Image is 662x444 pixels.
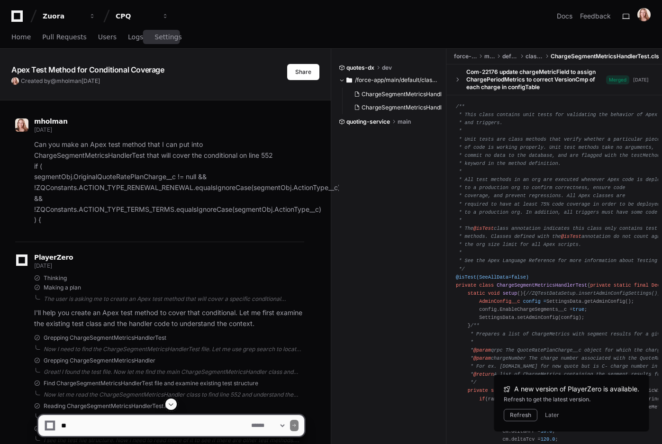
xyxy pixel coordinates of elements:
[34,308,304,329] p: I'll help you create an Apex test method to cover that conditional. Let me first examine the exis...
[479,299,520,304] span: AdminConfig__c
[112,8,172,25] button: CPQ
[98,34,117,40] span: Users
[362,104,467,111] span: ChargeSegmentMetricsHandlerTest.cls
[473,355,491,361] span: @param
[590,282,610,288] span: private
[42,34,86,40] span: Pull Requests
[614,282,631,288] span: static
[51,77,56,84] span: @
[468,388,488,393] span: private
[128,27,143,48] a: Logs
[504,409,537,421] button: Refresh
[82,77,100,84] span: [DATE]
[350,101,442,114] button: ChargeSegmentMetricsHandlerTest.cls
[382,64,392,72] span: dev
[454,53,477,60] span: force-app
[44,284,81,291] span: Making a plan
[551,53,659,60] span: ChargeSegmentMetricsHandlerTest.cls
[34,254,73,260] span: PlayerZero
[154,34,181,40] span: Settings
[116,11,156,21] div: CPQ
[572,307,584,312] span: true
[128,34,143,40] span: Logs
[557,11,572,21] a: Docs
[514,384,639,394] span: A new version of PlayerZero is available.
[468,290,485,296] span: static
[34,262,52,269] span: [DATE]
[44,357,155,364] span: Grepping ChargeSegmentMetricsHandler
[502,53,518,60] span: default
[526,53,543,60] span: classes
[497,282,587,288] span: ChargeSegmentMetricsHandlerTest
[580,11,611,21] button: Feedback
[633,76,649,83] div: [DATE]
[398,118,411,126] span: main
[517,290,523,296] span: ()
[34,126,52,133] span: [DATE]
[346,64,374,72] span: quotes-dx
[637,8,651,21] img: ACg8ocIU-Sb2BxnMcntMXmziFCr-7X-gNNbgA1qH7xs1u4x9U1zCTVyX=s96-c
[484,53,495,60] span: main
[11,34,31,40] span: Home
[488,290,500,296] span: void
[545,411,559,419] button: Later
[632,413,657,438] iframe: Open customer support
[39,8,100,25] button: Zuora
[473,372,494,377] span: @return
[473,226,494,231] span: @isTest
[11,65,164,74] app-text-character-animate: Apex Test Method for Conditional Coverage
[346,118,390,126] span: quoting-service
[11,27,31,48] a: Home
[42,27,86,48] a: Pull Requests
[634,282,649,288] span: final
[56,77,82,84] span: mholman
[561,234,581,239] span: @isTest
[523,299,541,304] span: config
[456,274,529,280] span: @isTest(SeeAllData=false)
[473,347,491,353] span: @param
[44,380,258,387] span: Find ChargeSegmentMetricsHandlerTest file and examine existing test structure
[44,334,166,342] span: Grepping ChargeSegmentMetricsHandlerTest
[98,27,117,48] a: Users
[11,77,19,85] img: ACg8ocIU-Sb2BxnMcntMXmziFCr-7X-gNNbgA1qH7xs1u4x9U1zCTVyX=s96-c
[456,282,476,288] span: private
[339,72,440,88] button: /force-app/main/default/classes
[479,282,494,288] span: class
[44,295,304,303] div: The user is asking me to create an Apex test method that will cover a specific conditional statem...
[287,64,319,80] button: Share
[21,77,100,85] span: Created by
[526,290,660,296] span: //ZQTestDataSetup.insertAdminConfigSettings();
[44,274,67,282] span: Thinking
[154,27,181,48] a: Settings
[491,388,508,393] span: static
[362,91,456,98] span: ChargeSegmentMetricsHandler.cls
[503,290,517,296] span: setup
[44,368,304,376] div: Great! I found the test file. Now let me find the main ChargeSegmentMetricsHandler class and exam...
[544,299,546,304] span: =
[346,74,352,86] svg: Directory
[355,76,440,84] span: /force-app/main/default/classes
[350,88,442,101] button: ChargeSegmentMetricsHandler.cls
[43,11,83,21] div: Zuora
[44,391,304,399] div: Now let me read the ChargeSegmentMetricsHandler class to find line 552 and understand the context...
[15,118,28,132] img: ACg8ocIU-Sb2BxnMcntMXmziFCr-7X-gNNbgA1qH7xs1u4x9U1zCTVyX=s96-c
[606,75,629,84] span: Merged
[34,139,304,226] p: Can you make an Apex test method that I can put into ChargeSegmentMetricsHandlerTest that will co...
[34,118,68,125] span: mholman
[504,396,639,403] div: Refresh to get the latest version.
[44,345,304,353] div: Now I need to find the ChargeSegmentMetricsHandlerTest file. Let me use grep search to locate it.
[479,396,485,402] span: if
[466,68,606,91] div: Com-22176 update chargeMetricField to assign ChargePeriodMetrics to correct VersionCmp of each ch...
